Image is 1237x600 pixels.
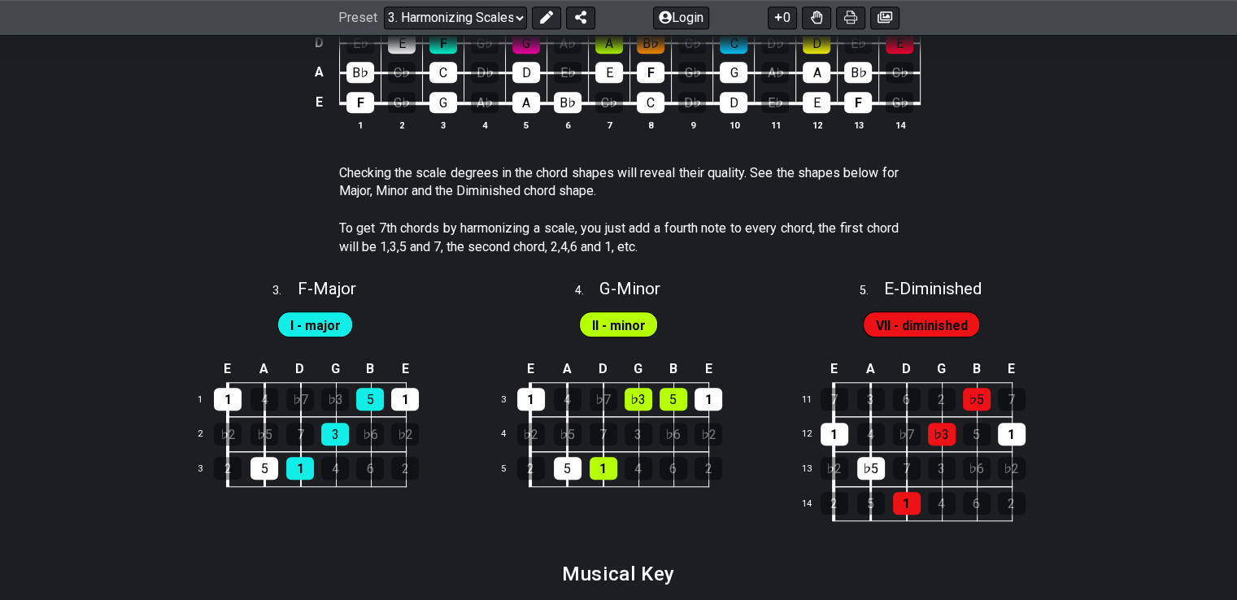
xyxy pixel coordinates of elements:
div: 2 [391,457,419,480]
div: C♭ [678,33,706,54]
div: 1 [391,388,419,411]
div: G [512,33,540,54]
span: F - Major [297,279,355,298]
div: C [637,92,664,113]
div: 5 [250,457,278,480]
div: 4 [321,457,349,480]
div: F [637,62,664,83]
div: ♭6 [356,423,384,446]
div: 1 [821,423,848,446]
div: D♭ [678,92,706,113]
div: ♭7 [893,423,921,446]
div: ♭3 [625,388,652,411]
div: 7 [998,388,1026,411]
div: 2 [214,457,242,480]
span: First enable full edit mode to edit [592,314,646,337]
th: 14 [879,116,921,133]
div: ♭5 [857,457,885,480]
span: 5 . [860,282,884,300]
div: A♭ [471,92,499,113]
button: Toggle Dexterity for all fretkits [802,7,831,29]
div: B♭ [346,62,374,83]
div: G♭ [471,33,499,54]
div: G [720,62,747,83]
td: 3 [188,452,227,487]
td: B [656,356,690,383]
div: 6 [893,388,921,411]
div: F [844,92,872,113]
th: 6 [547,116,589,133]
div: C [429,62,457,83]
button: 0 [768,7,797,29]
div: E♭ [554,62,581,83]
span: G - Minor [599,279,660,298]
th: 13 [838,116,879,133]
td: 12 [795,417,834,452]
th: 5 [506,116,547,133]
div: B♭ [554,92,581,113]
button: Login [653,7,709,29]
td: A [549,356,586,383]
select: Preset [384,7,527,29]
div: ♭5 [554,423,581,446]
div: 2 [695,457,722,480]
div: G♭ [678,62,706,83]
div: ♭2 [998,457,1026,480]
td: G [621,356,656,383]
td: A [852,356,889,383]
div: 6 [356,457,384,480]
span: Preset [338,11,377,26]
td: 14 [795,486,834,521]
div: 5 [554,457,581,480]
div: B♭ [844,62,872,83]
div: D [720,92,747,113]
button: Edit Preset [532,7,561,29]
div: 5 [660,388,687,411]
div: 1 [695,388,722,411]
td: E [512,356,550,383]
td: 5 [491,452,530,487]
div: 3 [928,457,956,480]
div: 7 [893,457,921,480]
div: ♭6 [963,457,991,480]
div: ♭7 [286,388,314,411]
div: 2 [821,492,848,515]
td: 1 [188,382,227,417]
button: Print [836,7,865,29]
div: 1 [517,388,545,411]
div: E [388,33,416,54]
div: 2 [998,492,1026,515]
div: 1 [998,423,1026,446]
button: Create image [870,7,899,29]
div: ♭6 [660,423,687,446]
div: 4 [625,457,652,480]
div: 3 [321,423,349,446]
span: 4 . [575,282,599,300]
div: E [886,33,913,54]
div: B♭ [637,33,664,54]
td: D [889,356,925,383]
div: 7 [590,423,617,446]
td: E [816,356,853,383]
th: 8 [630,116,672,133]
td: G [924,356,959,383]
div: 3 [857,388,885,411]
div: E♭ [844,33,872,54]
p: To get 7th chords by harmonizing a scale, you just add a fourth note to every chord, the first ch... [339,220,899,256]
td: A [246,356,283,383]
div: 1 [286,457,314,480]
span: 3 . [272,282,297,300]
td: D [586,356,621,383]
th: 9 [672,116,713,133]
p: Checking the scale degrees in the chord shapes will reveal their quality. See the shapes below fo... [339,164,899,201]
td: D [282,356,318,383]
div: A♭ [554,33,581,54]
div: 4 [250,388,278,411]
span: First enable full edit mode to edit [290,314,341,337]
td: B [353,356,388,383]
th: 7 [589,116,630,133]
div: D♭ [761,33,789,54]
td: E [310,87,329,118]
div: D [803,33,830,54]
th: 10 [713,116,755,133]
